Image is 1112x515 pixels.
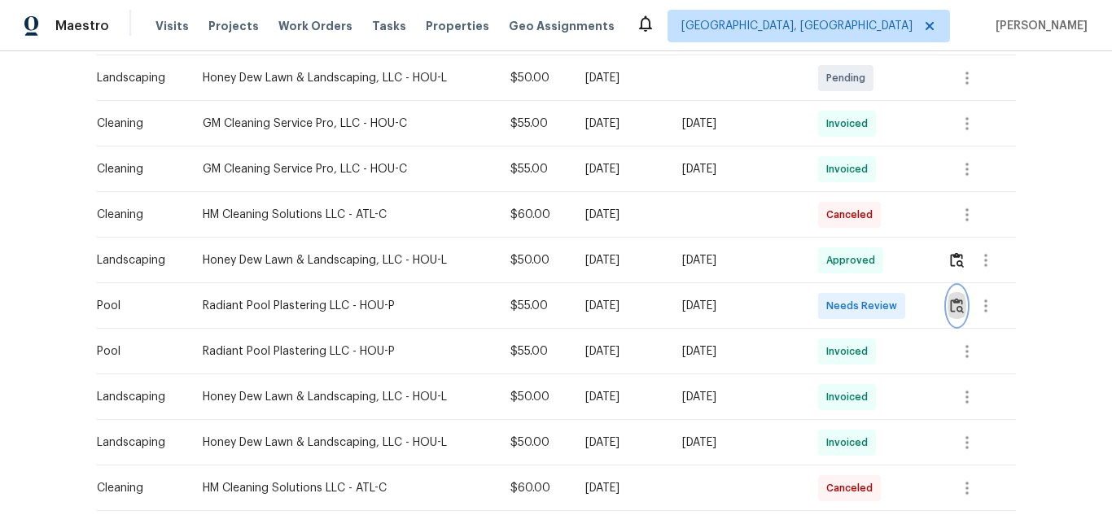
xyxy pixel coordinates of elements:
[203,161,484,177] div: GM Cleaning Service Pro, LLC - HOU-C
[682,389,792,405] div: [DATE]
[826,70,872,86] span: Pending
[97,480,177,496] div: Cleaning
[278,18,352,34] span: Work Orders
[97,343,177,360] div: Pool
[203,298,484,314] div: Radiant Pool Plastering LLC - HOU-P
[585,161,655,177] div: [DATE]
[203,116,484,132] div: GM Cleaning Service Pro, LLC - HOU-C
[826,252,882,268] span: Approved
[585,480,655,496] div: [DATE]
[510,434,559,451] div: $50.00
[585,70,655,86] div: [DATE]
[510,161,559,177] div: $55.00
[682,298,792,314] div: [DATE]
[948,241,966,280] button: Review Icon
[203,343,484,360] div: Radiant Pool Plastering LLC - HOU-P
[155,18,189,34] span: Visits
[203,252,484,268] div: Honey Dew Lawn & Landscaping, LLC - HOU-L
[826,389,874,405] span: Invoiced
[826,343,874,360] span: Invoiced
[510,70,559,86] div: $50.00
[510,252,559,268] div: $50.00
[97,434,177,451] div: Landscaping
[509,18,615,34] span: Geo Assignments
[682,116,792,132] div: [DATE]
[585,343,655,360] div: [DATE]
[55,18,109,34] span: Maestro
[826,298,904,314] span: Needs Review
[682,343,792,360] div: [DATE]
[97,207,177,223] div: Cleaning
[510,480,559,496] div: $60.00
[585,252,655,268] div: [DATE]
[372,20,406,32] span: Tasks
[950,298,964,313] img: Review Icon
[585,389,655,405] div: [DATE]
[97,161,177,177] div: Cleaning
[510,389,559,405] div: $50.00
[97,252,177,268] div: Landscaping
[97,116,177,132] div: Cleaning
[948,286,966,325] button: Review Icon
[826,207,879,223] span: Canceled
[826,161,874,177] span: Invoiced
[203,207,484,223] div: HM Cleaning Solutions LLC - ATL-C
[208,18,259,34] span: Projects
[97,298,177,314] div: Pool
[682,434,792,451] div: [DATE]
[97,389,177,405] div: Landscaping
[203,70,484,86] div: Honey Dew Lawn & Landscaping, LLC - HOU-L
[426,18,489,34] span: Properties
[97,70,177,86] div: Landscaping
[826,434,874,451] span: Invoiced
[510,298,559,314] div: $55.00
[682,252,792,268] div: [DATE]
[203,480,484,496] div: HM Cleaning Solutions LLC - ATL-C
[203,434,484,451] div: Honey Dew Lawn & Landscaping, LLC - HOU-L
[510,116,559,132] div: $55.00
[826,480,879,496] span: Canceled
[585,116,655,132] div: [DATE]
[585,298,655,314] div: [DATE]
[510,343,559,360] div: $55.00
[681,18,913,34] span: [GEOGRAPHIC_DATA], [GEOGRAPHIC_DATA]
[585,434,655,451] div: [DATE]
[510,207,559,223] div: $60.00
[950,252,964,268] img: Review Icon
[203,389,484,405] div: Honey Dew Lawn & Landscaping, LLC - HOU-L
[989,18,1088,34] span: [PERSON_NAME]
[585,207,655,223] div: [DATE]
[826,116,874,132] span: Invoiced
[682,161,792,177] div: [DATE]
